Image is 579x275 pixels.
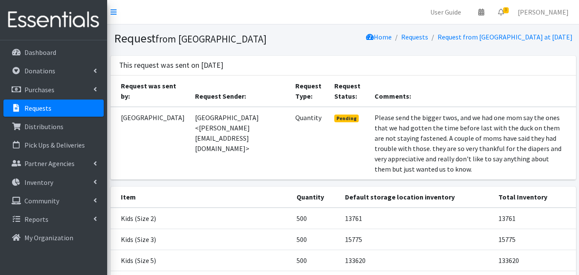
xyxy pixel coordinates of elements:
td: Please send the bigger twos, and we had one mom say the ones that we had gotten the time before l... [369,107,576,180]
td: [GEOGRAPHIC_DATA] <[PERSON_NAME][EMAIL_ADDRESS][DOMAIN_NAME]> [190,107,290,180]
p: Dashboard [24,48,56,57]
td: 500 [291,250,340,271]
th: Request Sender: [190,76,290,107]
th: Total Inventory [493,187,576,208]
a: Reports [3,211,104,228]
p: Community [24,196,59,205]
td: 500 [291,229,340,250]
a: Requests [401,33,428,41]
td: 15775 [340,229,494,250]
p: Inventory [24,178,53,187]
p: Distributions [24,122,63,131]
td: Kids (Size 5) [111,250,292,271]
h1: Request [114,31,340,46]
a: User Guide [423,3,468,21]
img: HumanEssentials [3,6,104,34]
a: Home [366,33,392,41]
small: from [GEOGRAPHIC_DATA] [156,33,267,45]
a: Request from [GEOGRAPHIC_DATA] at [DATE] [438,33,573,41]
a: My Organization [3,229,104,246]
a: Pick Ups & Deliveries [3,136,104,154]
a: Distributions [3,118,104,135]
p: Donations [24,66,55,75]
a: Requests [3,100,104,117]
p: Pick Ups & Deliveries [24,141,85,149]
a: Partner Agencies [3,155,104,172]
td: 15775 [493,229,576,250]
span: Pending [334,115,359,122]
p: Purchases [24,85,54,94]
td: 500 [291,208,340,229]
td: Kids (Size 2) [111,208,292,229]
p: My Organization [24,233,73,242]
th: Item [111,187,292,208]
a: Community [3,192,104,209]
a: Donations [3,62,104,79]
th: Comments: [369,76,576,107]
th: Request was sent by: [111,76,190,107]
th: Default storage location inventory [340,187,494,208]
td: 13761 [493,208,576,229]
th: Quantity [291,187,340,208]
p: Partner Agencies [24,159,75,168]
a: Purchases [3,81,104,98]
a: 3 [491,3,511,21]
th: Request Type: [290,76,330,107]
td: [GEOGRAPHIC_DATA] [111,107,190,180]
td: 133620 [340,250,494,271]
th: Request Status: [329,76,369,107]
a: [PERSON_NAME] [511,3,576,21]
p: Reports [24,215,48,224]
td: Kids (Size 3) [111,229,292,250]
h3: This request was sent on [DATE] [119,61,223,70]
td: 13761 [340,208,494,229]
a: Inventory [3,174,104,191]
td: Quantity [290,107,330,180]
p: Requests [24,104,51,112]
td: 133620 [493,250,576,271]
span: 3 [503,7,509,13]
a: Dashboard [3,44,104,61]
